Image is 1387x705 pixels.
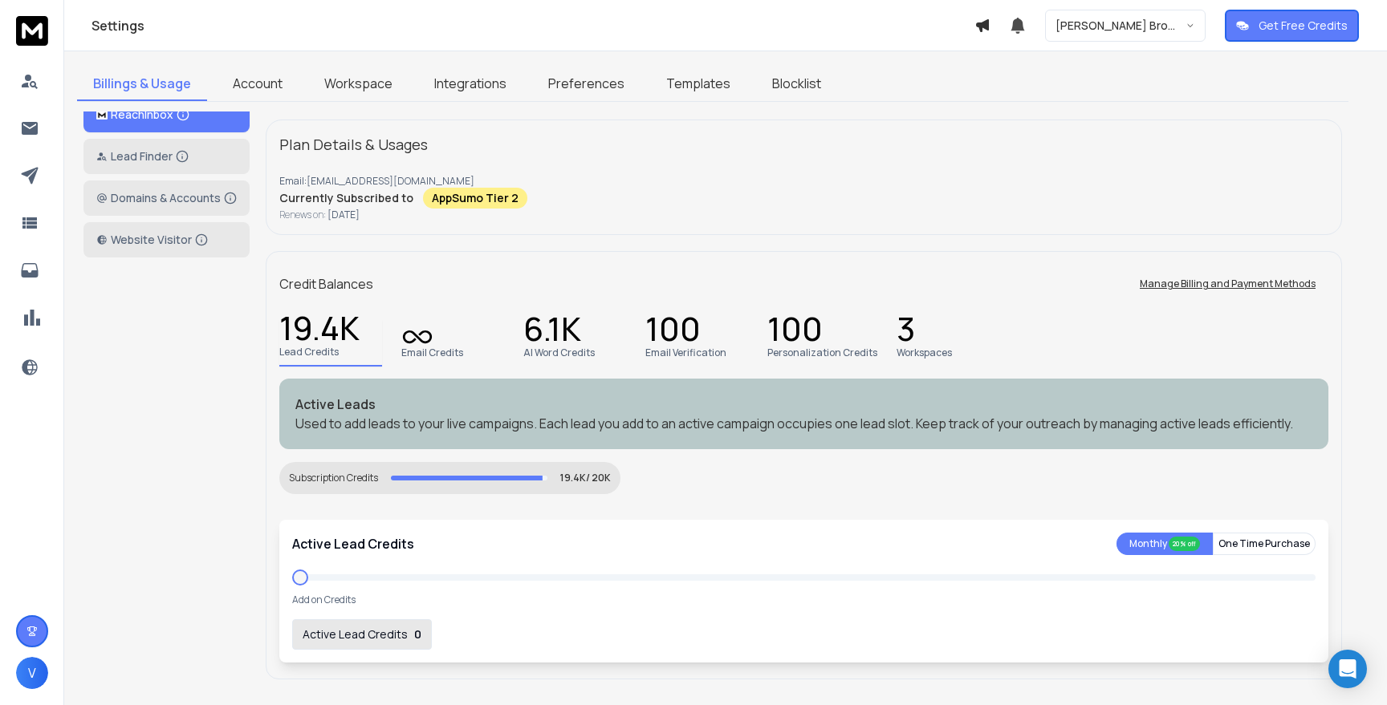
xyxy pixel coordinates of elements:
a: Billings & Usage [77,67,207,101]
p: Personalization Credits [767,346,877,359]
button: Lead Finder [83,139,250,174]
p: Active Leads [295,395,1312,414]
button: Monthly 20% off [1117,533,1213,555]
p: Workspaces [897,346,952,359]
p: 0 [414,626,421,642]
p: 6.1K [523,321,581,343]
p: Credit Balances [279,274,373,294]
span: [DATE] [327,208,360,221]
button: One Time Purchase [1213,533,1316,555]
p: 19.4K [279,320,360,342]
p: Active Lead Credits [292,534,414,553]
p: Get Free Credits [1259,18,1348,34]
p: Used to add leads to your live campaigns. Each lead you add to an active campaign occupies one le... [295,414,1312,433]
button: Domains & Accounts [83,180,250,216]
button: Website Visitor [83,222,250,257]
div: AppSumo Tier 2 [423,188,527,209]
p: 100 [645,321,701,343]
button: ReachInbox [83,97,250,132]
p: Active Lead Credits [303,626,408,642]
a: Account [217,67,299,101]
p: Email Credits [401,346,463,359]
p: Email Verification [645,346,726,359]
div: Open Intercom Messenger [1328,650,1367,688]
button: V [16,657,48,689]
p: [PERSON_NAME] Bros. Motion Pictures [1056,18,1186,34]
p: Lead Credits [279,346,339,359]
img: logo [96,110,108,120]
a: Preferences [532,67,641,101]
button: Get Free Credits [1225,10,1359,42]
p: Renews on: [279,209,1328,221]
div: 20% off [1169,537,1200,551]
div: Subscription Credits [289,472,378,484]
p: AI Word Credits [523,346,595,359]
p: Email: [EMAIL_ADDRESS][DOMAIN_NAME] [279,175,1328,188]
button: Manage Billing and Payment Methods [1127,268,1328,300]
p: Add on Credits [292,594,356,606]
p: 3 [897,321,915,343]
p: Plan Details & Usages [279,133,428,156]
p: 100 [767,321,823,343]
p: Currently Subscribed to [279,190,413,206]
a: Integrations [418,67,523,101]
a: Blocklist [756,67,837,101]
h1: Settings [92,16,974,35]
p: Manage Billing and Payment Methods [1140,278,1316,290]
a: Templates [650,67,746,101]
a: Workspace [308,67,409,101]
p: 19.4K/ 20K [560,472,611,484]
